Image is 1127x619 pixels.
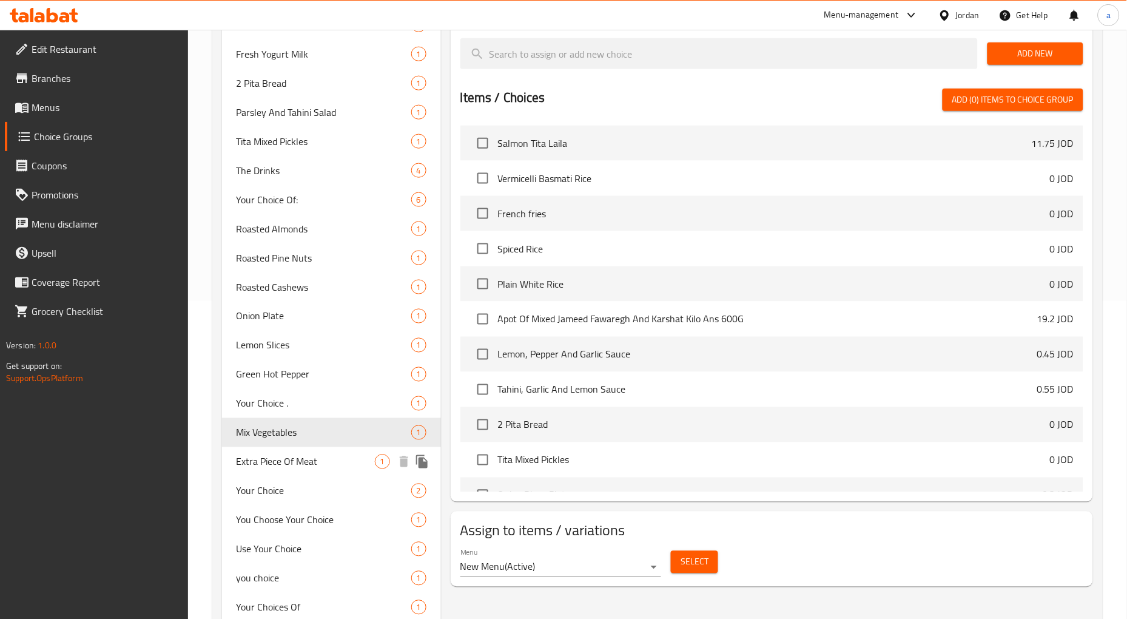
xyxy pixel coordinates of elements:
[412,223,426,235] span: 1
[1050,277,1074,291] p: 0 JOD
[222,418,441,447] div: Mix Vegetables1
[460,558,662,577] div: New Menu(Active)
[411,600,426,615] div: Choices
[395,453,413,471] button: delete
[460,89,545,107] h2: Items / Choices
[375,455,390,469] div: Choices
[237,222,411,236] span: Roasted Almonds
[411,163,426,178] div: Choices
[498,488,1043,502] span: Onion Rings Plate
[237,47,411,61] span: Fresh Yogurt Milk
[222,447,441,476] div: Extra Piece Of Meat1deleteduplicate
[237,600,411,615] span: Your Choices Of
[222,69,441,98] div: 2 Pita Bread1
[498,242,1050,256] span: Spiced Rice
[222,185,441,214] div: Your Choice Of:6
[237,338,411,353] span: Lemon Slices
[237,396,411,411] span: Your Choice .
[412,194,426,206] span: 6
[32,304,178,319] span: Grocery Checklist
[237,309,411,323] span: Onion Plate
[411,571,426,586] div: Choices
[411,309,426,323] div: Choices
[32,246,178,260] span: Upsell
[681,555,708,570] span: Select
[412,340,426,351] span: 1
[222,214,441,243] div: Roasted Almonds1
[460,521,1083,541] h2: Assign to items / variations
[987,42,1083,65] button: Add New
[412,49,426,60] span: 1
[32,275,178,289] span: Coverage Report
[412,573,426,584] span: 1
[38,337,56,353] span: 1.0.0
[498,453,1050,467] span: Tita Mixed Pickles
[222,39,441,69] div: Fresh Yogurt Milk1
[1050,242,1074,256] p: 0 JOD
[956,8,980,22] div: Jordan
[952,92,1074,107] span: Add (0) items to choice group
[470,306,496,332] span: Select choice
[997,46,1074,61] span: Add New
[1043,488,1074,502] p: 0.3 JOD
[34,129,178,144] span: Choice Groups
[411,367,426,382] div: Choices
[6,337,36,353] span: Version:
[411,513,426,527] div: Choices
[412,427,426,439] span: 1
[412,311,426,322] span: 1
[237,18,411,32] span: Tahini, Garlic and Lemon Sauce
[1037,347,1074,362] p: 0.45 JOD
[411,192,426,207] div: Choices
[222,360,441,389] div: Green Hot Pepper1
[1050,171,1074,186] p: 0 JOD
[32,188,178,202] span: Promotions
[412,398,426,410] span: 1
[412,136,426,147] span: 1
[470,201,496,226] span: Select choice
[237,280,411,294] span: Roasted Cashews
[412,107,426,118] span: 1
[1050,206,1074,221] p: 0 JOD
[222,98,441,127] div: Parsley And Tahini Salad1
[498,206,1050,221] span: French fries
[412,165,426,177] span: 4
[412,282,426,293] span: 1
[470,130,496,156] span: Select choice
[6,370,83,386] a: Support.OpsPlatform
[237,134,411,149] span: Tita Mixed Pickles
[237,484,411,498] span: Your Choice
[943,89,1083,111] button: Add (0) items to choice group
[412,544,426,555] span: 1
[5,122,188,151] a: Choice Groups
[32,158,178,173] span: Coupons
[5,64,188,93] a: Branches
[237,542,411,556] span: Use Your Choice
[237,192,411,207] span: Your Choice Of:
[32,100,178,115] span: Menus
[1032,136,1074,151] p: 11.75 JOD
[222,564,441,593] div: you choice1
[411,134,426,149] div: Choices
[412,602,426,614] span: 1
[6,358,62,374] span: Get support on:
[498,277,1050,291] span: Plain White Rice
[411,222,426,236] div: Choices
[5,151,188,180] a: Coupons
[411,425,426,440] div: Choices
[222,272,441,302] div: Roasted Cashews1
[412,252,426,264] span: 1
[32,71,178,86] span: Branches
[411,251,426,265] div: Choices
[411,76,426,90] div: Choices
[460,38,978,69] input: search
[5,93,188,122] a: Menus
[5,297,188,326] a: Grocery Checklist
[32,217,178,231] span: Menu disclaimer
[237,571,411,586] span: you choice
[1106,8,1111,22] span: a
[237,513,411,527] span: You Choose Your Choice
[32,42,178,56] span: Edit Restaurant
[222,389,441,418] div: Your Choice .1
[498,312,1037,326] span: Apot Of Mixed Jameed Fawaregh And Karshat Kilo Ans 600G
